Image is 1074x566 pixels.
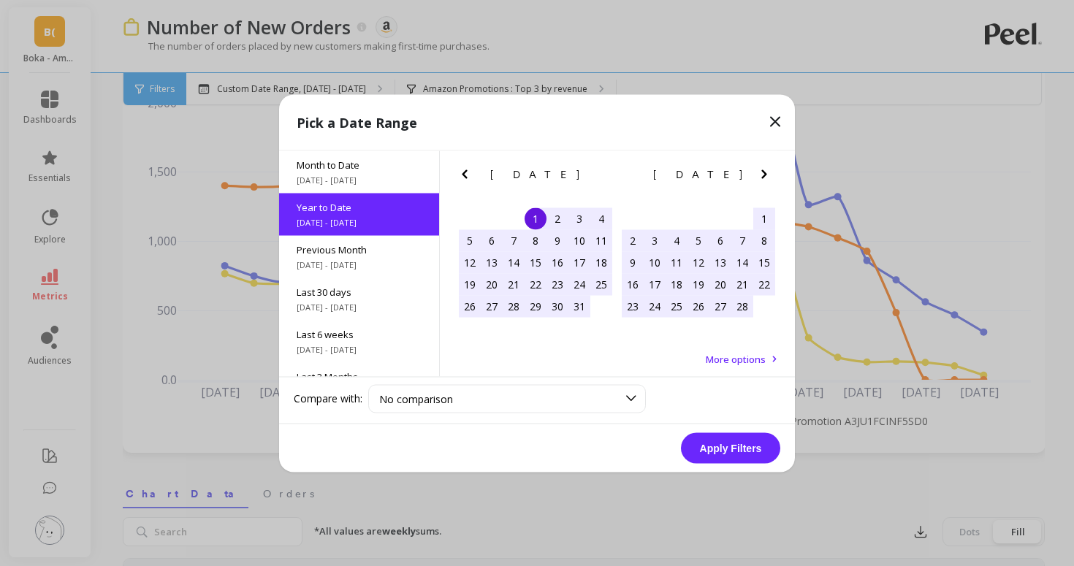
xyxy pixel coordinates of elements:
[709,229,731,251] div: Choose Thursday, February 6th, 2025
[753,229,775,251] div: Choose Saturday, February 8th, 2025
[706,352,766,365] span: More options
[297,216,422,228] span: [DATE] - [DATE]
[568,295,590,317] div: Choose Friday, January 31st, 2025
[503,229,525,251] div: Choose Tuesday, January 7th, 2025
[525,229,546,251] div: Choose Wednesday, January 8th, 2025
[709,295,731,317] div: Choose Thursday, February 27th, 2025
[622,251,644,273] div: Choose Sunday, February 9th, 2025
[753,251,775,273] div: Choose Saturday, February 15th, 2025
[568,273,590,295] div: Choose Friday, January 24th, 2025
[490,168,582,180] span: [DATE]
[568,207,590,229] div: Choose Friday, January 3rd, 2025
[666,295,688,317] div: Choose Tuesday, February 25th, 2025
[681,432,780,463] button: Apply Filters
[653,168,744,180] span: [DATE]
[481,229,503,251] div: Choose Monday, January 6th, 2025
[297,112,417,132] p: Pick a Date Range
[459,273,481,295] div: Choose Sunday, January 19th, 2025
[297,200,422,213] span: Year to Date
[688,229,709,251] div: Choose Wednesday, February 5th, 2025
[755,165,779,188] button: Next Month
[568,229,590,251] div: Choose Friday, January 10th, 2025
[731,273,753,295] div: Choose Friday, February 21st, 2025
[481,295,503,317] div: Choose Monday, January 27th, 2025
[644,229,666,251] div: Choose Monday, February 3rd, 2025
[297,370,422,383] span: Last 3 Months
[297,174,422,186] span: [DATE] - [DATE]
[590,251,612,273] div: Choose Saturday, January 18th, 2025
[459,229,481,251] div: Choose Sunday, January 5th, 2025
[666,229,688,251] div: Choose Tuesday, February 4th, 2025
[525,251,546,273] div: Choose Wednesday, January 15th, 2025
[481,273,503,295] div: Choose Monday, January 20th, 2025
[666,273,688,295] div: Choose Tuesday, February 18th, 2025
[503,273,525,295] div: Choose Tuesday, January 21st, 2025
[644,295,666,317] div: Choose Monday, February 24th, 2025
[688,295,709,317] div: Choose Wednesday, February 26th, 2025
[294,391,362,406] label: Compare with:
[590,207,612,229] div: Choose Saturday, January 4th, 2025
[459,207,612,317] div: month 2025-01
[546,251,568,273] div: Choose Thursday, January 16th, 2025
[503,251,525,273] div: Choose Tuesday, January 14th, 2025
[688,251,709,273] div: Choose Wednesday, February 12th, 2025
[297,327,422,340] span: Last 6 weeks
[622,295,644,317] div: Choose Sunday, February 23rd, 2025
[297,285,422,298] span: Last 30 days
[644,251,666,273] div: Choose Monday, February 10th, 2025
[622,229,644,251] div: Choose Sunday, February 2nd, 2025
[593,165,616,188] button: Next Month
[731,229,753,251] div: Choose Friday, February 7th, 2025
[297,343,422,355] span: [DATE] - [DATE]
[459,295,481,317] div: Choose Sunday, January 26th, 2025
[379,391,453,405] span: No comparison
[753,207,775,229] div: Choose Saturday, February 1st, 2025
[622,207,775,317] div: month 2025-02
[644,273,666,295] div: Choose Monday, February 17th, 2025
[546,273,568,295] div: Choose Thursday, January 23rd, 2025
[297,242,422,256] span: Previous Month
[481,251,503,273] div: Choose Monday, January 13th, 2025
[622,273,644,295] div: Choose Sunday, February 16th, 2025
[709,273,731,295] div: Choose Thursday, February 20th, 2025
[731,295,753,317] div: Choose Friday, February 28th, 2025
[525,273,546,295] div: Choose Wednesday, January 22nd, 2025
[459,251,481,273] div: Choose Sunday, January 12th, 2025
[590,273,612,295] div: Choose Saturday, January 25th, 2025
[546,207,568,229] div: Choose Thursday, January 2nd, 2025
[688,273,709,295] div: Choose Wednesday, February 19th, 2025
[525,295,546,317] div: Choose Wednesday, January 29th, 2025
[568,251,590,273] div: Choose Friday, January 17th, 2025
[753,273,775,295] div: Choose Saturday, February 22nd, 2025
[297,259,422,270] span: [DATE] - [DATE]
[456,165,479,188] button: Previous Month
[525,207,546,229] div: Choose Wednesday, January 1st, 2025
[297,158,422,171] span: Month to Date
[503,295,525,317] div: Choose Tuesday, January 28th, 2025
[619,165,642,188] button: Previous Month
[546,295,568,317] div: Choose Thursday, January 30th, 2025
[709,251,731,273] div: Choose Thursday, February 13th, 2025
[297,301,422,313] span: [DATE] - [DATE]
[666,251,688,273] div: Choose Tuesday, February 11th, 2025
[546,229,568,251] div: Choose Thursday, January 9th, 2025
[590,229,612,251] div: Choose Saturday, January 11th, 2025
[731,251,753,273] div: Choose Friday, February 14th, 2025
